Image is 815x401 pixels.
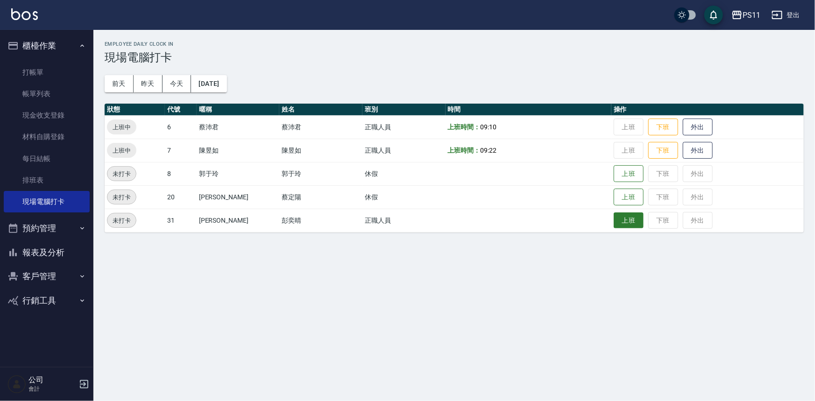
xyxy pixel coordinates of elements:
td: 31 [165,209,196,232]
th: 暱稱 [197,104,280,116]
img: Logo [11,8,38,20]
h2: Employee Daily Clock In [105,41,804,47]
span: 未打卡 [107,192,136,202]
th: 班別 [362,104,446,116]
h5: 公司 [28,375,76,385]
td: 正職人員 [362,139,446,162]
a: 帳單列表 [4,83,90,105]
td: 20 [165,185,196,209]
button: PS11 [728,6,764,25]
td: 蔡沛君 [197,115,280,139]
button: 今天 [163,75,191,92]
button: 下班 [648,142,678,159]
span: 未打卡 [107,169,136,179]
td: 正職人員 [362,209,446,232]
button: 櫃檯作業 [4,34,90,58]
div: PS11 [743,9,760,21]
td: [PERSON_NAME] [197,185,280,209]
th: 操作 [611,104,804,116]
b: 上班時間： [448,147,481,154]
button: 前天 [105,75,134,92]
button: 外出 [683,119,713,136]
a: 排班表 [4,169,90,191]
span: 09:22 [480,147,496,154]
td: 郭于玲 [197,162,280,185]
img: Person [7,375,26,394]
td: 8 [165,162,196,185]
p: 會計 [28,385,76,393]
td: 彭奕晴 [279,209,362,232]
td: 郭于玲 [279,162,362,185]
td: [PERSON_NAME] [197,209,280,232]
td: 7 [165,139,196,162]
th: 姓名 [279,104,362,116]
span: 上班中 [107,122,136,132]
button: 登出 [768,7,804,24]
td: 休假 [362,162,446,185]
td: 休假 [362,185,446,209]
a: 現金收支登錄 [4,105,90,126]
button: 上班 [614,189,644,206]
th: 時間 [446,104,611,116]
button: [DATE] [191,75,227,92]
button: 外出 [683,142,713,159]
td: 蔡沛君 [279,115,362,139]
td: 正職人員 [362,115,446,139]
button: 下班 [648,119,678,136]
td: 蔡定陽 [279,185,362,209]
span: 未打卡 [107,216,136,225]
button: 上班 [614,212,644,229]
button: save [704,6,723,24]
a: 打帳單 [4,62,90,83]
span: 上班中 [107,146,136,155]
a: 每日結帳 [4,148,90,169]
button: 上班 [614,165,644,183]
td: 陳昱如 [197,139,280,162]
button: 昨天 [134,75,163,92]
a: 現場電腦打卡 [4,191,90,212]
button: 報表及分析 [4,240,90,265]
button: 客戶管理 [4,264,90,288]
td: 6 [165,115,196,139]
span: 09:10 [480,123,496,131]
a: 材料自購登錄 [4,126,90,148]
td: 陳昱如 [279,139,362,162]
h3: 現場電腦打卡 [105,51,804,64]
button: 行銷工具 [4,288,90,313]
b: 上班時間： [448,123,481,131]
th: 狀態 [105,104,165,116]
th: 代號 [165,104,196,116]
button: 預約管理 [4,216,90,240]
